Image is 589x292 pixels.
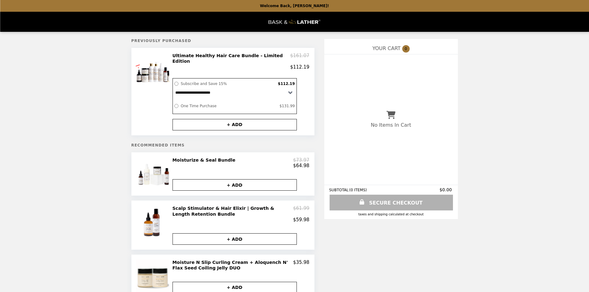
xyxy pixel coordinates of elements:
[173,87,297,98] select: Select a subscription option
[293,157,309,163] p: $73.97
[136,157,171,191] img: Moisturize & Seal Bundle
[293,217,309,222] p: $59.98
[173,233,297,245] button: + ADD
[179,80,276,87] label: Subscribe and Save 15%
[135,205,172,240] img: Scalp Stimulator & Hair Elixir | Growth & Length Retention Bundle
[439,187,453,192] span: $0.00
[269,15,321,28] img: Brand Logo
[173,119,297,130] button: + ADD
[293,205,309,217] p: $61.99
[173,205,293,217] h2: Scalp Stimulator & Hair Elixir | Growth & Length Retention Bundle
[135,53,172,87] img: Ultimate Healthy Hair Care Bundle - Limited Edition
[131,39,314,43] h5: Previously Purchased
[278,102,297,110] label: $131.99
[173,157,238,163] h2: Moisturize & Seal Bundle
[290,64,309,70] p: $112.19
[173,179,297,191] button: + ADD
[329,213,453,216] div: Taxes and Shipping calculated at checkout
[276,80,297,87] label: $112.19
[179,102,278,110] label: One Time Purchase
[293,260,309,271] p: $35.98
[131,143,314,147] h5: Recommended Items
[293,163,309,168] p: $64.98
[371,122,411,128] p: No Items In Cart
[173,260,293,271] h2: Moisture N Slip Curling Cream + Aloquench N' Flax Seed Coiling Jelly DUO
[329,188,349,192] span: SUBTOTAL
[372,45,400,51] span: YOUR CART
[290,53,309,64] p: $161.07
[173,53,290,64] h2: Ultimate Healthy Hair Care Bundle - Limited Edition
[349,188,367,192] span: ( 0 ITEMS )
[402,45,410,53] span: 0
[260,4,329,8] p: Welcome Back, [PERSON_NAME]!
